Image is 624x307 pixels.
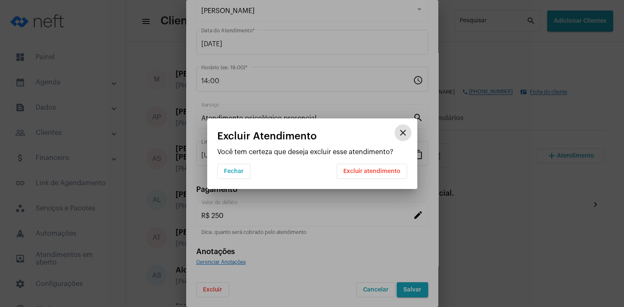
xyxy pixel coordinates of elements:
[398,128,408,138] mat-icon: close
[337,164,407,179] button: Excluir atendimento
[217,164,250,179] button: Fechar
[224,168,244,174] span: Fechar
[217,148,407,156] p: Você tem certeza que deseja excluir esse atendimento?
[343,168,400,174] span: Excluir atendimento
[217,131,317,142] span: Excluir Atendimento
